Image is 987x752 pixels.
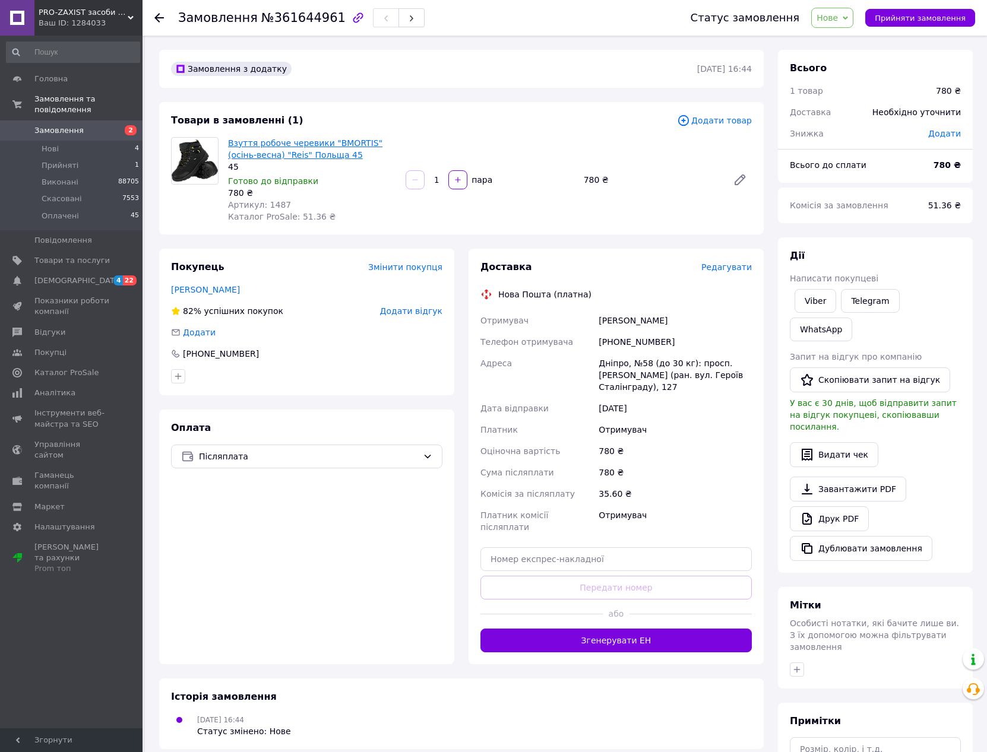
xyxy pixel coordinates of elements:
[228,138,382,160] a: Взуття робоче черевики "BMORTIS" (осінь-весна) "Reis" Польща 45
[42,211,79,221] span: Оплачені
[197,716,244,724] span: [DATE] 16:44
[199,450,418,463] span: Післяплата
[182,348,260,360] div: [PHONE_NUMBER]
[39,18,143,28] div: Ваш ID: 1284033
[480,446,560,456] span: Оціночна вартість
[34,439,110,461] span: Управління сайтом
[790,715,841,726] span: Примітки
[122,193,139,204] span: 7553
[154,12,164,24] div: Повернутися назад
[6,42,140,63] input: Пошук
[579,172,723,188] div: 780 ₴
[228,212,336,221] span: Каталог ProSale: 51.36 ₴
[596,419,754,440] div: Отримувач
[171,691,277,702] span: Історія замовлення
[34,563,110,574] div: Prom топ
[34,470,110,491] span: Гаманець компанії
[790,318,852,341] a: WhatsApp
[928,129,961,138] span: Додати
[34,522,95,532] span: Налаштування
[790,367,950,392] button: Скопіювати запит на відгук
[197,725,291,737] div: Статус змінено: Нове
[790,477,906,502] a: Завантажити PDF
[691,12,800,24] div: Статус замовлення
[795,289,836,313] a: Viber
[469,174,493,186] div: пара
[596,504,754,538] div: Отримувач
[596,483,754,504] div: 35.60 ₴
[368,262,442,272] span: Змінити покупця
[228,176,318,186] span: Готово до відправки
[495,288,594,300] div: Нова Пошта (платна)
[817,13,838,23] span: Нове
[677,114,752,127] span: Додати товар
[113,275,123,285] span: 4
[228,187,396,199] div: 780 ₴
[480,468,554,477] span: Сума післяплати
[172,139,218,182] img: Взуття робоче черевики "BMORTIS" (осінь-весна) "Reis" Польща 45
[228,161,396,173] div: 45
[34,408,110,429] span: Інструменти веб-майстра та SEO
[480,547,752,571] input: Номер експрес-накладної
[171,115,303,126] span: Товари в замовленні (1)
[34,275,122,286] span: [DEMOGRAPHIC_DATA]
[171,261,224,272] span: Покупець
[790,352,922,361] span: Запит на відгук про компанію
[34,388,75,398] span: Аналітика
[34,367,99,378] span: Каталог ProSale
[934,160,961,170] b: 780 ₴
[596,310,754,331] div: [PERSON_NAME]
[790,250,805,261] span: Дії
[42,177,78,188] span: Виконані
[790,86,823,96] span: 1 товар
[42,193,82,204] span: Скасовані
[596,462,754,483] div: 780 ₴
[875,14,966,23] span: Прийняти замовлення
[380,306,442,316] span: Додати відгук
[34,94,143,115] span: Замовлення та повідомлення
[790,160,866,170] span: Всього до сплати
[34,74,68,84] span: Головна
[178,11,258,25] span: Замовлення
[596,353,754,398] div: Дніпро, №58 (до 30 кг): просп. [PERSON_NAME] (ран. вул. Героїв Сталінграду), 127
[261,11,346,25] span: №361644961
[171,305,283,317] div: успішних покупок
[228,200,291,210] span: Артикул: 1487
[34,125,84,136] span: Замовлення
[865,9,975,27] button: Прийняти замовлення
[34,296,110,317] span: Показники роботи компанії
[480,489,575,499] span: Комісія за післяплату
[701,262,752,272] span: Редагувати
[603,608,630,620] span: або
[135,160,139,171] span: 1
[928,201,961,210] span: 51.36 ₴
[480,404,549,413] span: Дата відправки
[171,422,211,433] span: Оплата
[790,506,869,531] a: Друк PDF
[936,85,961,97] div: 780 ₴
[790,274,878,283] span: Написати покупцеві
[790,536,932,561] button: Дублювати замовлення
[34,347,67,358] span: Покупці
[596,331,754,353] div: [PHONE_NUMBER]
[790,129,824,138] span: Знижка
[480,425,518,434] span: Платник
[34,255,110,266] span: Товари та послуги
[728,168,752,192] a: Редагувати
[42,160,78,171] span: Прийняті
[34,502,65,512] span: Маркет
[790,599,821,611] span: Мітки
[790,618,959,652] span: Особисті нотатки, які бачите лише ви. З їх допомогою можна фільтрувати замовлення
[790,107,831,117] span: Доставка
[171,285,240,294] a: [PERSON_NAME]
[480,337,573,347] span: Телефон отримувача
[131,211,139,221] span: 45
[42,144,59,154] span: Нові
[34,542,110,575] span: [PERSON_NAME] та рахунки
[480,261,532,272] span: Доставка
[123,275,137,285] span: 22
[596,440,754,462] div: 780 ₴
[183,306,201,316] span: 82%
[697,64,752,74] time: [DATE] 16:44
[480,629,752,652] button: Згенерувати ЕН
